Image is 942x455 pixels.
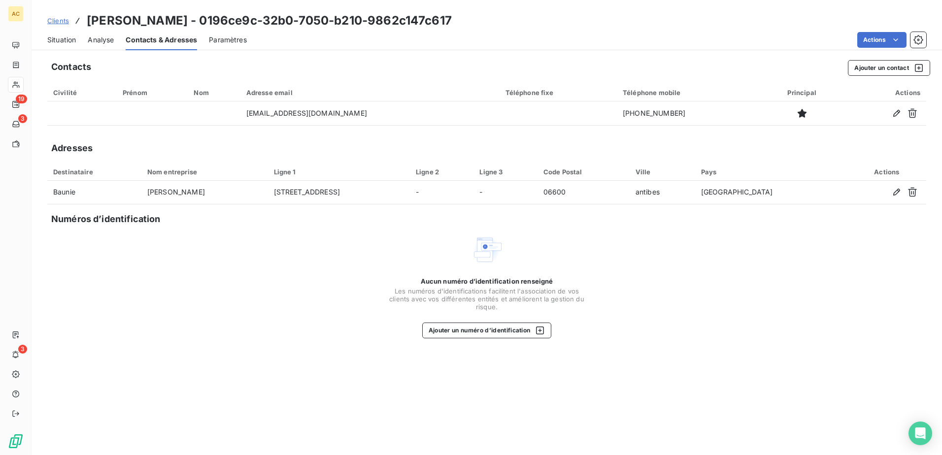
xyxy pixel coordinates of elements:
h3: [PERSON_NAME] - 0196ce9c-32b0-7050-b210-9862c147c617 [87,12,452,30]
button: Ajouter un numéro d’identification [422,323,552,338]
span: Situation [47,35,76,45]
td: - [410,181,473,204]
button: Ajouter un contact [848,60,930,76]
button: Actions [857,32,907,48]
div: Ville [636,168,689,176]
h5: Contacts [51,60,91,74]
td: [EMAIL_ADDRESS][DOMAIN_NAME] [240,101,500,125]
div: AC [8,6,24,22]
div: Code Postal [543,168,624,176]
td: antibes [630,181,695,204]
div: Civilité [53,89,111,97]
div: Pays [701,168,841,176]
span: Analyse [88,35,114,45]
div: Actions [847,89,920,97]
div: Actions [853,168,920,176]
span: Contacts & Adresses [126,35,197,45]
td: [GEOGRAPHIC_DATA] [695,181,847,204]
div: Nom entreprise [147,168,262,176]
td: [PHONE_NUMBER] [617,101,762,125]
span: Paramètres [209,35,247,45]
span: Clients [47,17,69,25]
div: Ligne 1 [274,168,404,176]
td: - [473,181,537,204]
img: Logo LeanPay [8,433,24,449]
td: Baunie [47,181,141,204]
div: Téléphone fixe [505,89,611,97]
div: Adresse email [246,89,494,97]
h5: Numéros d’identification [51,212,161,226]
div: Principal [768,89,836,97]
span: 19 [16,95,27,103]
a: Clients [47,16,69,26]
div: Prénom [123,89,182,97]
span: Aucun numéro d’identification renseigné [421,277,553,285]
span: 3 [18,345,27,354]
div: Open Intercom Messenger [908,422,932,445]
div: Nom [194,89,234,97]
div: Destinataire [53,168,135,176]
h5: Adresses [51,141,93,155]
div: Ligne 2 [416,168,468,176]
span: 3 [18,114,27,123]
span: Les numéros d'identifications facilitent l'association de vos clients avec vos différentes entité... [388,287,585,311]
td: 06600 [538,181,630,204]
td: [STREET_ADDRESS] [268,181,410,204]
div: Téléphone mobile [623,89,756,97]
td: [PERSON_NAME] [141,181,268,204]
div: Ligne 3 [479,168,531,176]
img: Empty state [471,234,503,265]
